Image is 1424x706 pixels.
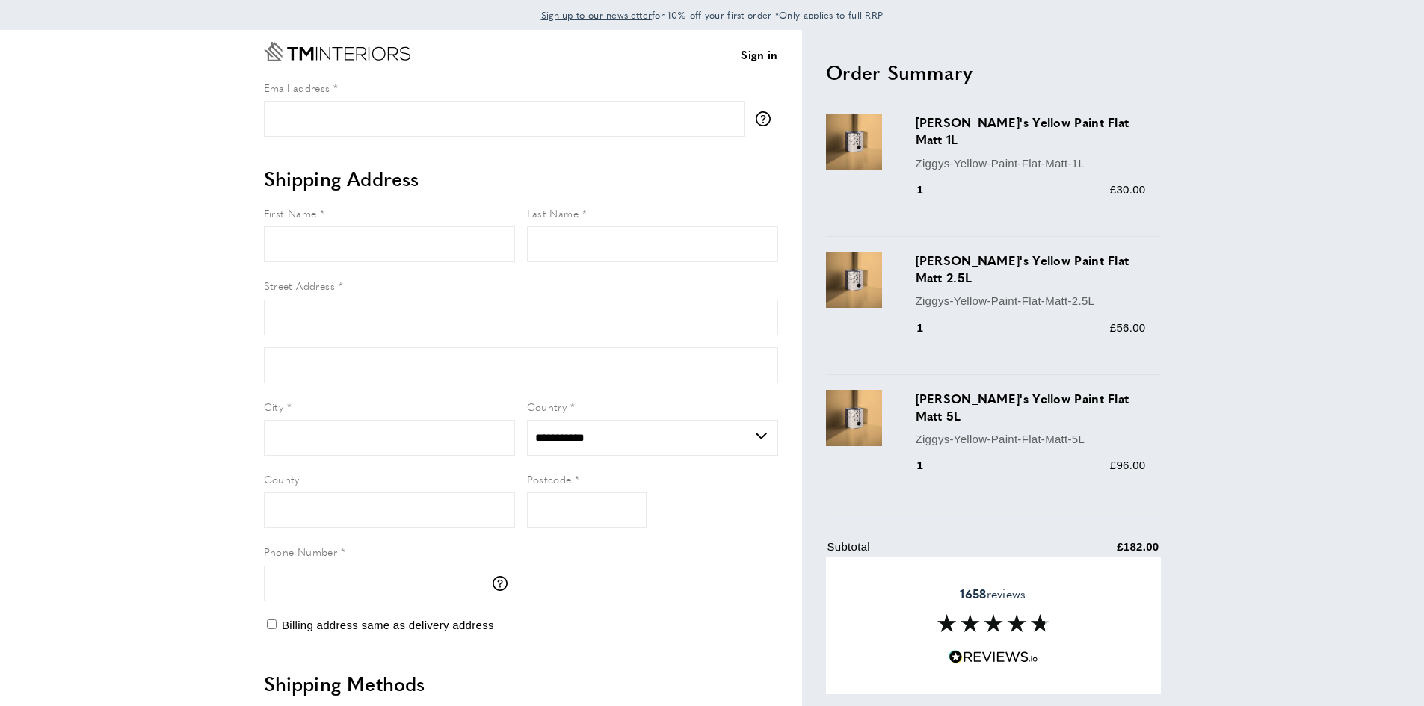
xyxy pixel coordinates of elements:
h2: Order Summary [826,59,1161,86]
span: Billing address same as delivery address [282,619,494,631]
h2: Shipping Methods [264,670,778,697]
span: for 10% off your first order *Only applies to full RRP [541,8,884,22]
input: Billing address same as delivery address [267,619,277,629]
img: Ziggy's Yellow Paint Flat Matt 1L [826,114,882,170]
span: £30.00 [1110,183,1146,196]
h2: Shipping Address [264,165,778,192]
span: County [264,471,300,486]
span: Street Address [264,278,336,293]
span: reviews [960,586,1026,601]
h3: [PERSON_NAME]'s Yellow Paint Flat Matt 1L [916,114,1146,148]
p: Ziggys-Yellow-Paint-Flat-Matt-1L [916,155,1146,173]
span: Phone Number [264,544,338,559]
p: Ziggys-Yellow-Paint-Flat-Matt-5L [916,430,1146,448]
a: Sign in [741,46,777,64]
img: Ziggy's Yellow Paint Flat Matt 2.5L [826,252,882,308]
div: 1 [916,181,945,199]
span: Email address [264,80,330,95]
span: Postcode [527,471,572,486]
span: £56.00 [1110,321,1146,334]
div: 1 [916,319,945,337]
img: Ziggy's Yellow Paint Flat Matt 5L [826,390,882,446]
span: £96.00 [1110,459,1146,471]
p: Ziggys-Yellow-Paint-Flat-Matt-2.5L [916,292,1146,310]
td: Subtotal [827,538,1028,567]
h3: [PERSON_NAME]'s Yellow Paint Flat Matt 2.5L [916,252,1146,286]
a: Go to Home page [264,42,410,61]
span: City [264,399,284,414]
span: First Name [264,205,317,220]
a: Sign up to our newsletter [541,7,653,22]
span: Last Name [527,205,579,220]
span: Country [527,399,567,414]
span: Sign up to our newsletter [541,8,653,22]
button: More information [493,576,515,591]
button: More information [756,111,778,126]
img: Reviews section [937,614,1049,632]
div: 1 [916,456,945,474]
h3: [PERSON_NAME]'s Yellow Paint Flat Matt 5L [916,390,1146,424]
img: Reviews.io 5 stars [949,650,1038,664]
strong: 1658 [960,585,986,602]
td: £182.00 [1029,538,1159,567]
